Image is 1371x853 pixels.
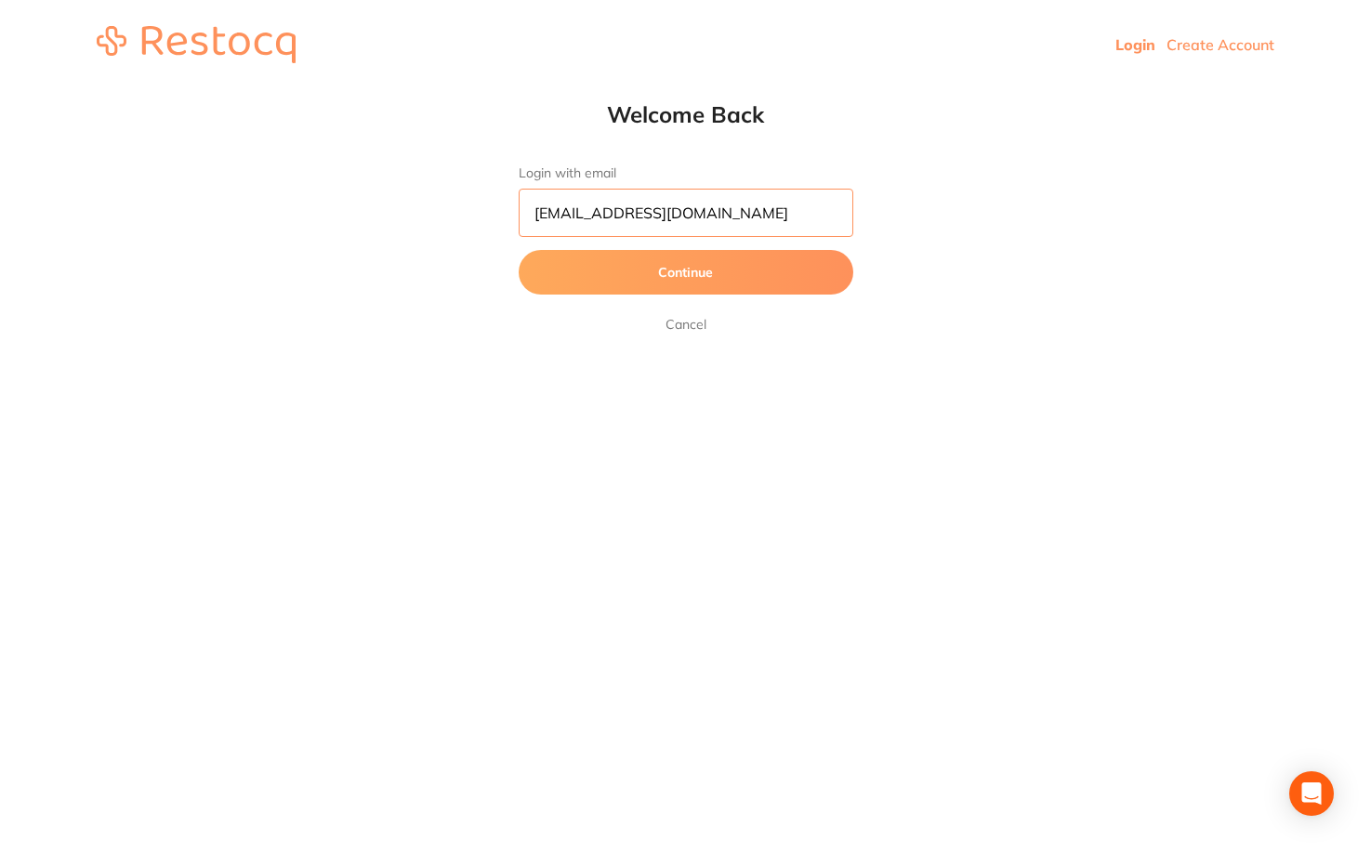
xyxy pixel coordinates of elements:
img: restocq_logo.svg [97,26,296,63]
div: Open Intercom Messenger [1289,771,1334,816]
h1: Welcome Back [481,100,890,128]
a: Cancel [662,313,710,335]
a: Login [1115,35,1155,54]
label: Login with email [519,165,853,181]
a: Create Account [1167,35,1274,54]
button: Continue [519,250,853,295]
